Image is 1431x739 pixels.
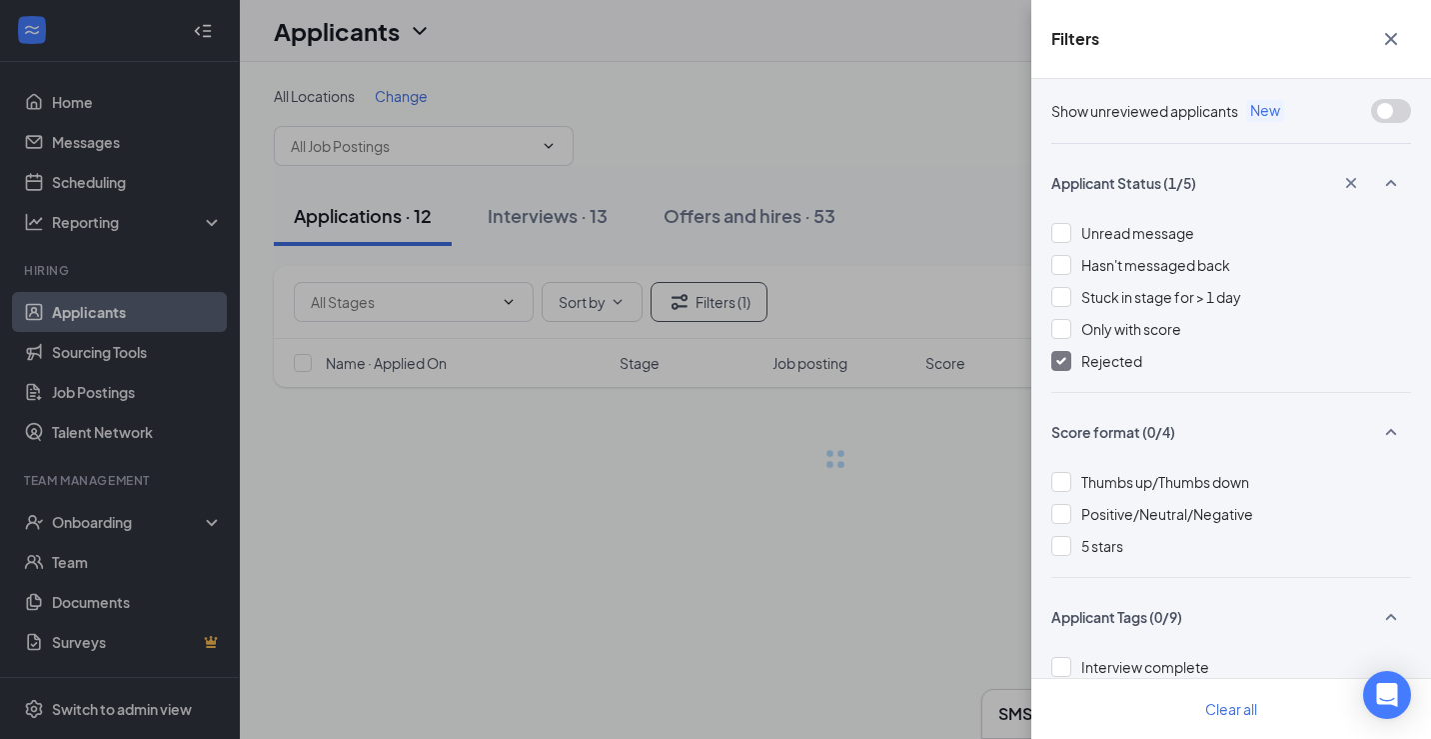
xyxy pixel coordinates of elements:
span: Show unreviewed applicants [1051,100,1238,122]
span: Rejected [1081,352,1142,370]
span: New [1246,100,1284,122]
div: Open Intercom Messenger [1363,671,1411,719]
span: Applicant Tags (0/9) [1051,607,1182,627]
span: Positive/Neutral/Negative [1081,505,1253,523]
span: 5 stars [1081,537,1123,555]
button: SmallChevronUp [1371,598,1411,636]
button: SmallChevronUp [1371,413,1411,451]
span: Unread message [1081,224,1194,242]
span: Applicant Status (1/5) [1051,173,1196,193]
img: checkbox [1056,357,1066,365]
span: Interview complete [1081,658,1209,676]
span: Stuck in stage for > 1 day [1081,288,1241,306]
svg: SmallChevronUp [1379,420,1403,444]
button: Cross [1371,20,1411,58]
h5: Filters [1051,28,1099,50]
svg: SmallChevronUp [1379,171,1403,195]
span: Thumbs up/Thumbs down [1081,473,1249,491]
svg: Cross [1379,27,1403,51]
svg: SmallChevronUp [1379,605,1403,629]
svg: Cross [1341,173,1361,193]
button: SmallChevronUp [1371,164,1411,202]
span: Hasn't messaged back [1081,256,1230,274]
span: Only with score [1081,320,1181,338]
span: Score format (0/4) [1051,422,1175,442]
button: Cross [1331,166,1371,200]
button: Clear all [1181,689,1281,729]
